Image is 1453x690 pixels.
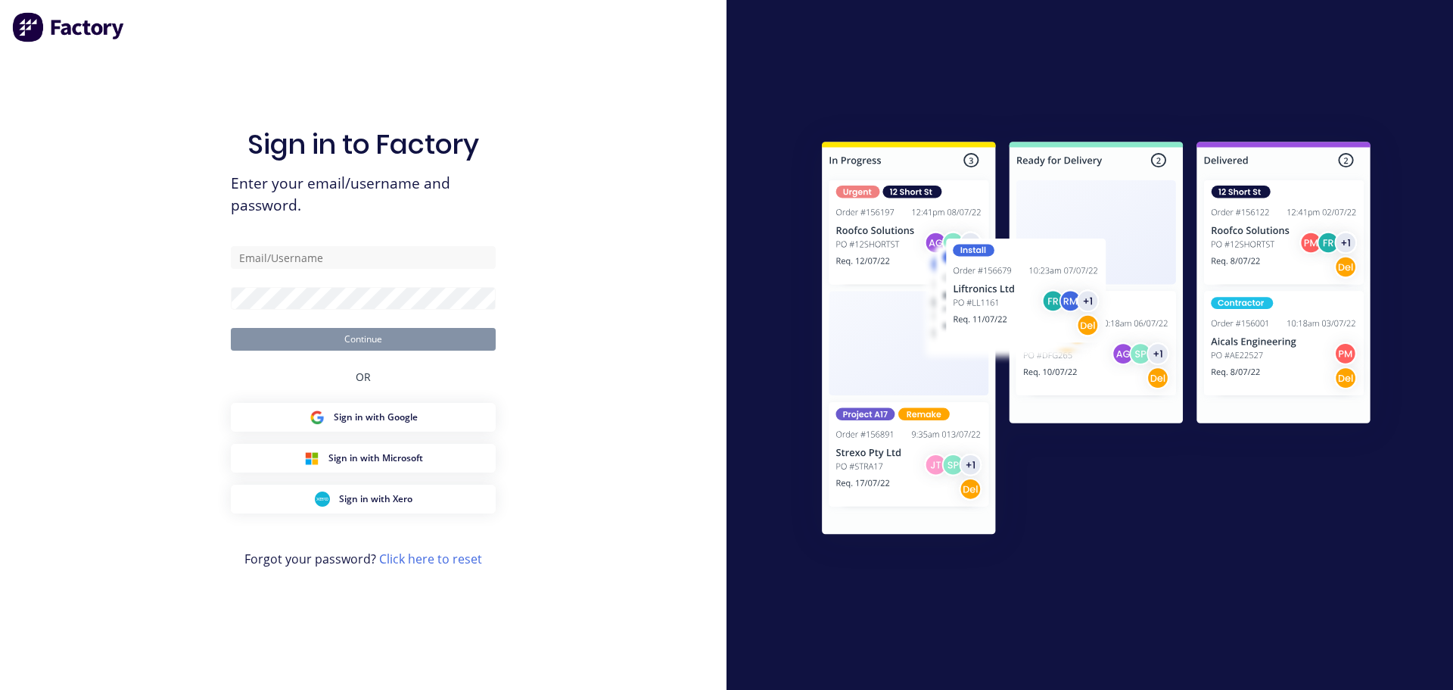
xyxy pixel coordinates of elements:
[231,403,496,432] button: Google Sign inSign in with Google
[334,411,418,424] span: Sign in with Google
[339,492,412,506] span: Sign in with Xero
[379,551,482,567] a: Click here to reset
[356,351,371,403] div: OR
[310,410,325,425] img: Google Sign in
[247,128,479,161] h1: Sign in to Factory
[789,111,1404,570] img: Sign in
[304,451,319,466] img: Microsoft Sign in
[231,173,496,217] span: Enter your email/username and password.
[231,444,496,473] button: Microsoft Sign inSign in with Microsoft
[244,550,482,568] span: Forgot your password?
[231,485,496,514] button: Xero Sign inSign in with Xero
[315,492,330,507] img: Xero Sign in
[12,12,126,42] img: Factory
[231,328,496,351] button: Continue
[328,451,423,465] span: Sign in with Microsoft
[231,246,496,269] input: Email/Username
